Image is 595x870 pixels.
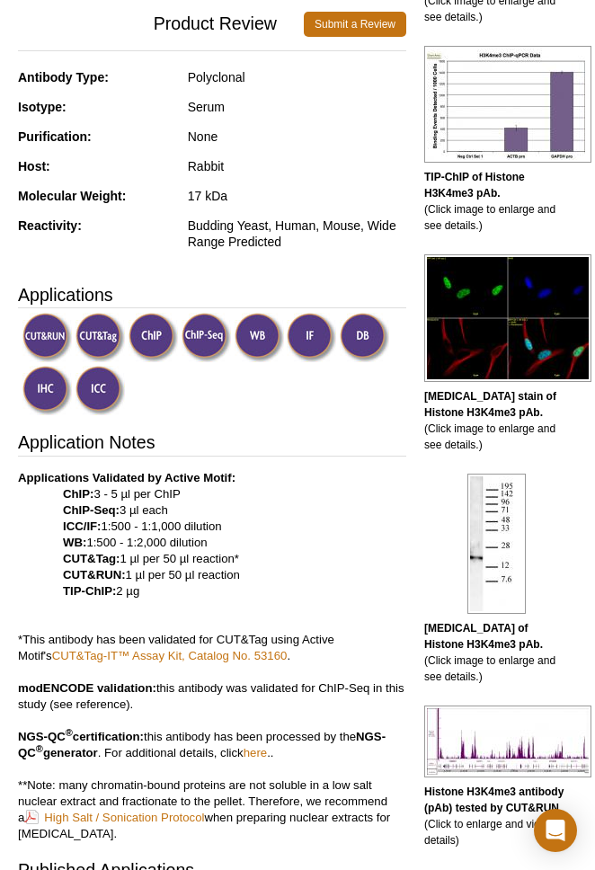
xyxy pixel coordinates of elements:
div: Serum [188,99,406,115]
b: Histone H3K4me3 antibody (pAb) tested by CUT&RUN [424,786,564,814]
div: Budding Yeast, Human, Mouse, Wide Range Predicted [188,217,406,250]
b: TIP-ChIP of Histone H3K4me3 pAb. [424,171,525,200]
a: Submit a Review [304,12,406,37]
img: Histone H3K4me3 antibody (pAb) tested by Western blot. [467,474,526,614]
b: [MEDICAL_DATA] stain of Histone H3K4me3 pAb. [424,390,556,419]
img: Western Blot Validated [235,313,284,362]
div: Rabbit [188,158,406,174]
img: Dot Blot Validated [340,313,389,362]
p: (Click image to enlarge and see details.) [424,388,568,453]
a: CUT&Tag-IT™ Assay Kit, Catalog No. 53160 [52,649,288,662]
img: Histone H3K4me3 antibody (pAb) tested by immunofluorescence. [424,254,591,382]
img: CUT&RUN Validated [22,313,72,362]
strong: Purification: [18,129,92,144]
img: ChIP Validated [129,313,178,362]
a: here [244,746,267,759]
strong: WB: [63,536,86,549]
img: Histone H3K4me3 antibody (pAb) tested by CUT&RUN. [424,706,591,777]
a: High Salt / Sonication Protocol [24,809,204,826]
sup: ® [66,726,73,737]
div: Open Intercom Messenger [534,809,577,852]
h3: Application Notes [18,431,406,457]
p: 3 - 5 µl per ChIP 3 µl each 1:500 - 1:1,000 dilution 1:500 - 1:2,000 dilution 1 µl per 50 µl reac... [18,470,406,842]
sup: ® [36,742,43,753]
div: None [188,129,406,145]
h3: Applications [18,281,406,308]
strong: CUT&RUN: [63,568,126,581]
div: Polyclonal [188,69,406,85]
strong: Reactivity: [18,218,82,233]
img: CUT&Tag Validated [75,313,125,362]
b: modENCODE validation: [18,681,156,695]
img: ChIP-Seq Validated [182,313,231,362]
strong: CUT&Tag: [63,552,120,565]
strong: Host: [18,159,50,173]
strong: TIP-ChIP: [63,584,116,598]
strong: ICC/IF: [63,519,102,533]
strong: Molecular Weight: [18,189,126,203]
b: [MEDICAL_DATA] of Histone H3K4me3 pAb. [424,622,543,651]
p: (Click image to enlarge and see details.) [424,620,568,685]
strong: ChIP-Seq: [63,503,120,517]
div: 17 kDa [188,188,406,204]
strong: ChIP: [63,487,93,501]
p: (Click image to enlarge and see details.) [424,169,568,234]
b: NGS-QC certification: [18,730,144,743]
b: NGS-QC generator [18,730,386,759]
span: Product Review [18,12,304,37]
img: Histone H3K4me3 antibody (pAb) tested by TIP-ChIP. [424,46,591,163]
strong: Isotype: [18,100,67,114]
img: Immunohistochemistry Validated [22,366,72,415]
strong: Antibody Type: [18,70,109,84]
p: (Click to enlarge and view details) [424,784,568,848]
img: Immunocytochemistry Validated [75,366,125,415]
b: Applications Validated by Active Motif: [18,471,235,484]
img: Immunofluorescence Validated [287,313,336,362]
